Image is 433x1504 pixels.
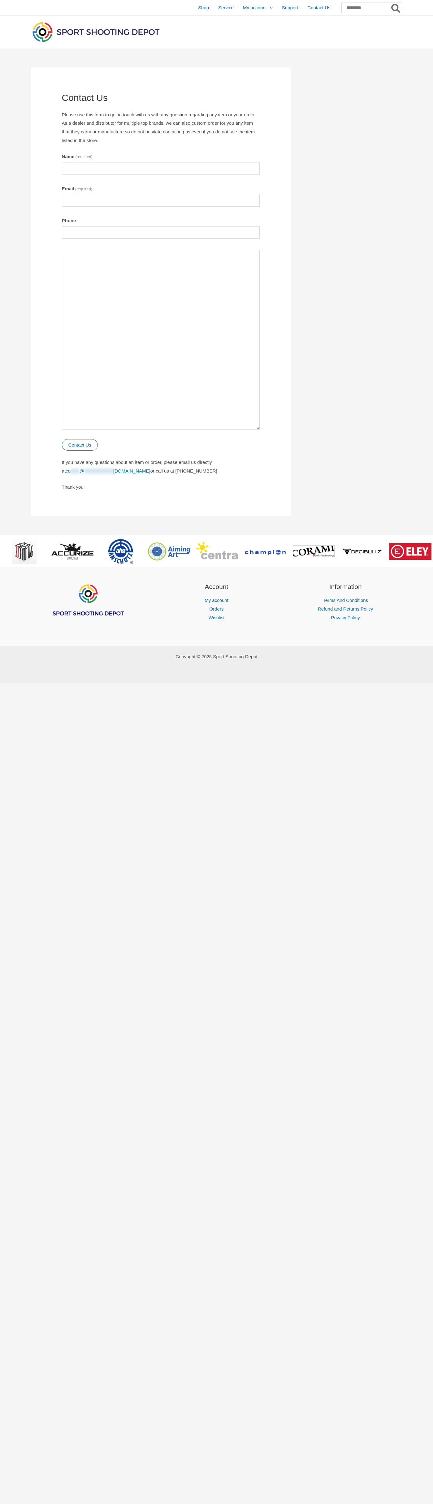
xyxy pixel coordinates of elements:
[62,483,260,491] p: Thank you!
[318,606,373,612] a: Refund and Returns Policy
[289,582,402,592] h2: Information
[205,598,228,603] a: My account
[62,458,260,475] p: If you have any questions about an item or order, please email us directly at or call us at [PHON...
[389,543,431,560] img: brand logo
[75,187,92,191] span: (required)
[209,615,225,620] a: Wishlist
[390,2,402,13] button: Search
[62,110,260,145] p: Please use this form to get in touch with us with any question regarding any item or your order. ...
[62,439,98,451] button: Contact Us
[160,582,273,622] aside: Footer Widget 2
[31,582,145,632] aside: Footer Widget 1
[331,615,360,620] a: Privacy Policy
[62,152,260,161] label: Name
[31,20,161,43] img: Sport Shooting Depot
[323,598,368,603] a: Terms And Conditions
[62,184,260,193] label: Email
[289,596,402,622] nav: Information
[76,154,93,159] span: (required)
[62,92,260,103] h1: Contact Us
[160,582,273,592] h2: Account
[289,582,402,622] aside: Footer Widget 3
[66,468,150,473] span: This contact has been encoded by Anti-Spam by CleanTalk. Click to decode. To finish the decoding ...
[210,606,224,612] a: Orders
[62,152,260,451] form: Contact Us
[62,216,260,225] label: Phone
[160,596,273,622] nav: Account
[31,652,402,661] p: Copyright © 2025 Sport Shooting Depot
